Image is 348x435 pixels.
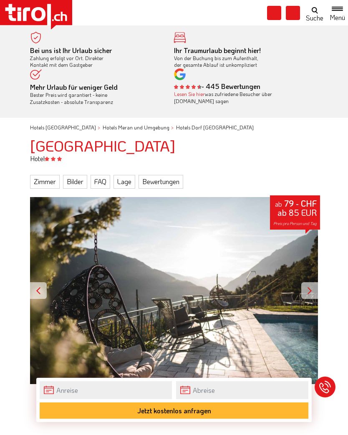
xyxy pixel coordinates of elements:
a: Bilder [63,175,87,188]
b: Ihr Traumurlaub beginnt hier! [174,46,261,55]
button: Jetzt kostenlos anfragen [40,402,308,419]
a: Hotels Meran und Umgebung [103,124,169,131]
div: ab 85 EUR [270,195,320,230]
small: ab [275,200,282,208]
a: Lage [113,175,135,188]
h1: [GEOGRAPHIC_DATA] [30,137,318,154]
i: Karte öffnen [267,6,281,20]
a: Hotels [GEOGRAPHIC_DATA] [30,124,96,131]
span: Preis pro Person und Tag [273,221,317,226]
div: Zahlung erfolgt vor Ort. Direkter Kontakt mit dem Gastgeber [30,47,161,68]
button: Toggle navigation [327,5,348,21]
b: - 445 Bewertungen [174,82,260,91]
div: was zufriedene Besucher über [DOMAIN_NAME] sagen [174,91,305,105]
i: Fotogalerie [286,6,300,20]
div: Bester Preis wird garantiert - keine Zusatzkosten - absolute Transparenz [30,84,161,105]
div: Von der Buchung bis zum Aufenthalt, der gesamte Ablauf ist unkompliziert [174,47,305,68]
img: google [174,68,186,80]
b: Bei uns ist Ihr Urlaub sicher [30,46,112,55]
a: Hotels Dorf [GEOGRAPHIC_DATA] [176,124,254,131]
a: Lesen Sie hier [174,91,205,97]
a: Zimmer [30,175,60,188]
input: Anreise [40,381,172,399]
strong: 79 - CHF [284,198,317,209]
div: Hotel [24,154,324,163]
input: Abreise [176,381,308,399]
b: Mehr Urlaub für weniger Geld [30,83,118,91]
a: Bewertungen [139,175,183,188]
a: FAQ [91,175,110,188]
